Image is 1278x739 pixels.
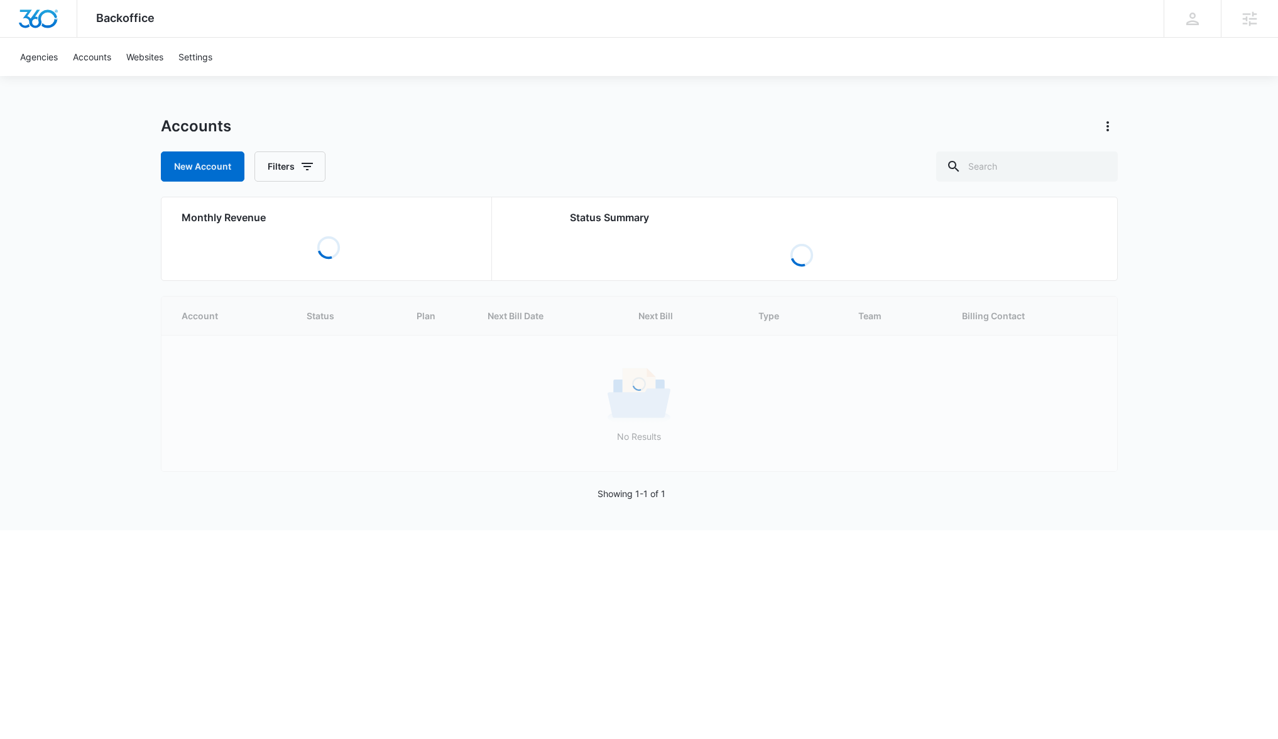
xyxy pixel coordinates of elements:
[171,38,220,76] a: Settings
[65,38,119,76] a: Accounts
[182,210,476,225] h2: Monthly Revenue
[161,117,231,136] h1: Accounts
[254,151,325,182] button: Filters
[13,38,65,76] a: Agencies
[570,210,1034,225] h2: Status Summary
[598,487,665,500] p: Showing 1-1 of 1
[1098,116,1118,136] button: Actions
[161,151,244,182] a: New Account
[119,38,171,76] a: Websites
[936,151,1118,182] input: Search
[96,11,155,25] span: Backoffice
